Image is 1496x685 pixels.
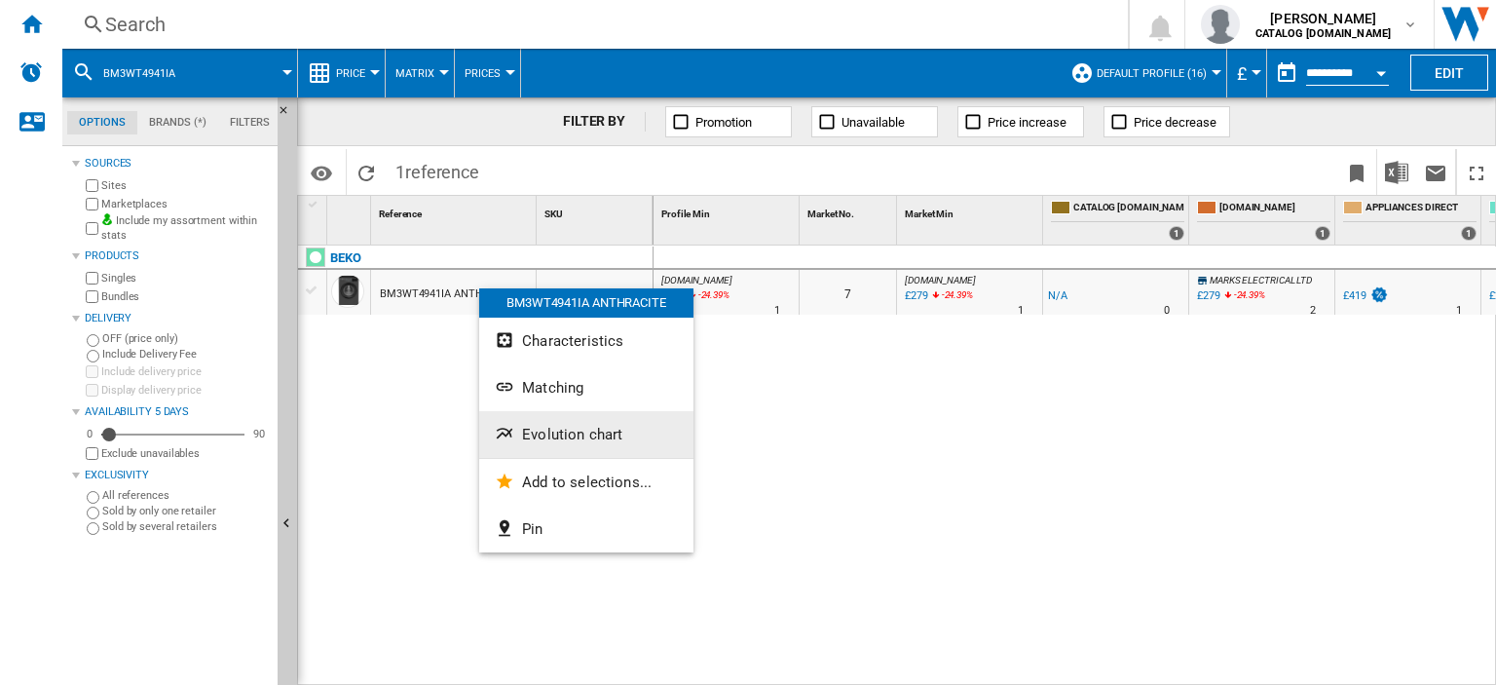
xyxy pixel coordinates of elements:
[522,474,652,491] span: Add to selections...
[479,288,693,318] div: BM3WT4941IA ANTHRACITE
[522,332,623,350] span: Characteristics
[479,318,693,364] button: Characteristics
[522,426,622,443] span: Evolution chart
[479,364,693,411] button: Matching
[479,459,693,506] button: Add to selections...
[522,520,542,538] span: Pin
[522,379,583,397] span: Matching
[479,411,693,458] button: Evolution chart
[479,506,693,552] button: Pin...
